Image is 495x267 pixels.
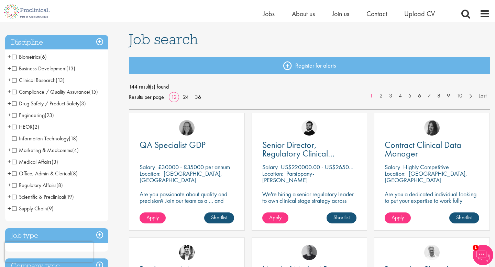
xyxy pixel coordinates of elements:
[424,245,440,260] img: Joshua Bye
[8,156,11,167] span: +
[12,100,79,107] span: Drug Safety / Product Safety
[12,53,40,60] span: Biometrics
[12,65,75,72] span: Business Development
[385,170,467,184] p: [GEOGRAPHIC_DATA], [GEOGRAPHIC_DATA]
[395,92,405,100] a: 4
[179,245,195,260] a: Edward Little
[56,77,65,84] span: (13)
[12,170,71,177] span: Office, Admin & Clerical
[45,112,54,119] span: (23)
[292,9,315,18] a: About us
[385,191,479,210] p: Are you a dedicated individual looking to put your expertise to work fully flexibly in a remote p...
[376,92,386,100] a: 2
[263,9,275,18] a: Jobs
[71,170,78,177] span: (8)
[69,135,78,142] span: (18)
[140,191,234,217] p: Are you passionate about quality and precision? Join our team as a … and help ensure top-tier sta...
[8,110,11,120] span: +
[169,93,179,101] a: 12
[140,170,161,177] span: Location:
[385,170,406,177] span: Location:
[140,170,222,184] p: [GEOGRAPHIC_DATA], [GEOGRAPHIC_DATA]
[301,245,317,260] img: Felix Zimmer
[66,65,75,72] span: (13)
[385,139,461,159] span: Contract Clinical Data Manager
[424,92,434,100] a: 7
[56,182,63,189] span: (8)
[12,88,98,95] span: Compliance / Quality Assurance
[12,65,66,72] span: Business Development
[33,123,39,130] span: (2)
[473,245,493,265] img: Chatbot
[8,75,11,85] span: +
[5,35,108,50] h3: Discipline
[392,214,404,221] span: Apply
[12,88,89,95] span: Compliance / Quality Assurance
[262,170,283,177] span: Location:
[12,123,39,130] span: HEOR
[89,88,98,95] span: (15)
[332,9,349,18] a: Join us
[8,86,11,97] span: +
[129,82,490,92] span: 144 result(s) found
[5,228,108,243] h3: Job type
[366,9,387,18] a: Contact
[12,100,86,107] span: Drug Safety / Product Safety
[140,212,166,223] a: Apply
[262,191,357,210] p: We're hiring a senior regulatory leader to own clinical stage strategy across multiple programs.
[424,120,440,136] img: Heidi Hennigan
[140,141,234,149] a: QA Specialist GDP
[8,63,11,73] span: +
[386,92,396,100] a: 3
[403,163,449,171] p: Highly Competitive
[405,92,415,100] a: 5
[301,120,317,136] img: Nick Walker
[5,242,93,262] iframe: reCAPTCHA
[327,212,356,223] a: Shortlist
[79,100,86,107] span: (3)
[262,163,278,171] span: Salary
[12,135,69,142] span: Information Technology
[129,30,198,48] span: Job search
[12,77,65,84] span: Clinical Research
[366,92,376,100] a: 1
[204,212,234,223] a: Shortlist
[269,214,282,221] span: Apply
[434,92,444,100] a: 8
[12,193,74,200] span: Scientific & Preclinical
[12,158,52,165] span: Medical Affairs
[12,205,54,212] span: Supply Chain
[475,92,490,100] a: Last
[12,112,54,119] span: Engineering
[12,182,56,189] span: Regulatory Affairs
[158,163,230,171] p: £30000 - £35000 per annum
[12,170,78,177] span: Office, Admin & Clerical
[179,120,195,136] img: Ingrid Aymes
[72,147,79,154] span: (4)
[140,163,155,171] span: Salary
[385,212,411,223] a: Apply
[404,9,435,18] a: Upload CV
[52,158,58,165] span: (3)
[415,92,425,100] a: 6
[8,203,11,213] span: +
[12,147,72,154] span: Marketing & Medcomms
[262,212,288,223] a: Apply
[8,168,11,178] span: +
[12,77,56,84] span: Clinical Research
[453,92,466,100] a: 10
[129,92,164,102] span: Results per page
[385,163,400,171] span: Salary
[443,92,453,100] a: 9
[12,53,47,60] span: Biometrics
